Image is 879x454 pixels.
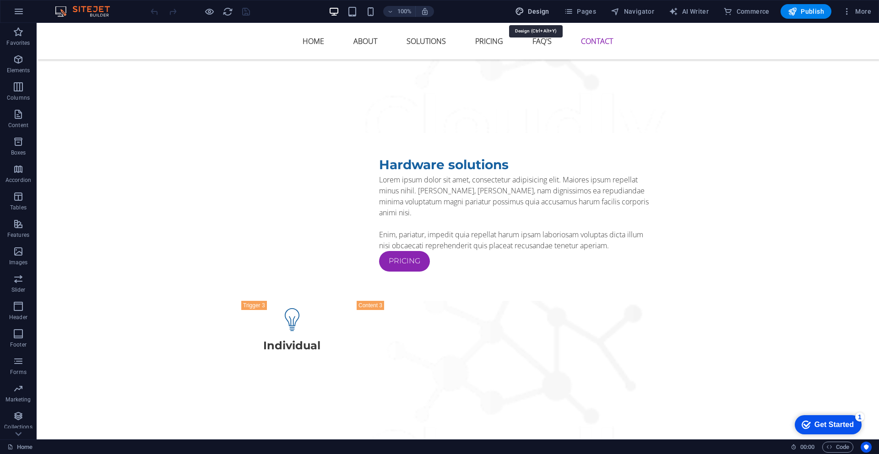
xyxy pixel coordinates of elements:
p: Collections [4,423,32,431]
p: Content [8,122,28,129]
span: Pages [564,7,596,16]
button: Publish [781,4,831,19]
button: Navigator [607,4,658,19]
img: Editor Logo [53,6,121,17]
p: Tables [10,204,27,211]
button: Usercentrics [861,442,872,453]
span: Publish [788,7,824,16]
p: Images [9,259,28,266]
p: Header [9,314,27,321]
p: Columns [7,94,30,101]
h6: Session time [791,442,815,453]
span: Code [826,442,849,453]
a: Click to cancel selection. Double-click to open Pages [7,442,33,453]
button: AI Writer [665,4,712,19]
div: Get Started [27,10,66,18]
button: Code [822,442,853,453]
span: : [807,443,808,450]
p: Favorites [6,39,30,47]
p: Features [7,231,29,239]
p: Footer [10,341,27,348]
p: Accordion [5,176,31,184]
p: Marketing [5,396,31,403]
button: 100% [383,6,416,17]
div: Get Started 1 items remaining, 80% complete [7,5,74,24]
p: Boxes [11,149,26,156]
i: Reload page [222,6,233,17]
i: On resize automatically adjust zoom level to fit chosen device. [421,7,429,16]
span: 00 00 [800,442,814,453]
button: Pages [560,4,600,19]
a: Individual [205,278,306,338]
span: Navigator [611,7,654,16]
div: 1 [68,2,77,11]
span: AI Writer [669,7,709,16]
p: Slider [11,286,26,294]
p: Forms [10,369,27,376]
button: Click here to leave preview mode and continue editing [204,6,215,17]
span: Commerce [723,7,770,16]
button: More [839,4,875,19]
button: Commerce [720,4,773,19]
h6: 100% [397,6,412,17]
span: Design [515,7,549,16]
button: reload [222,6,233,17]
span: More [842,7,871,16]
button: Design [511,4,553,19]
p: Elements [7,67,30,74]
